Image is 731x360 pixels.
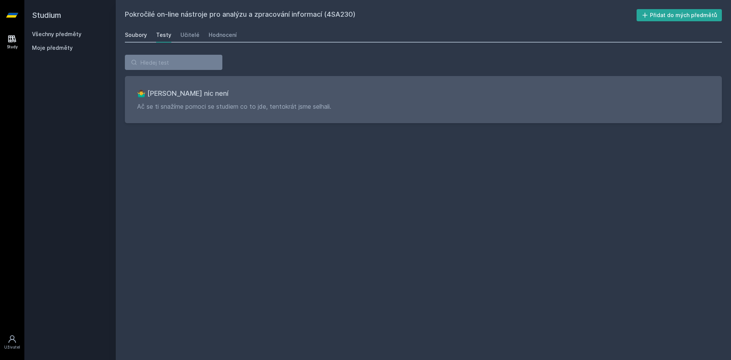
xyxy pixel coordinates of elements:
[125,31,147,39] div: Soubory
[125,27,147,43] a: Soubory
[32,44,73,52] span: Moje předměty
[2,331,23,354] a: Uživatel
[7,44,18,50] div: Study
[137,88,710,99] h3: 🤷‍♂️ [PERSON_NAME] nic není
[4,344,20,350] div: Uživatel
[156,31,171,39] div: Testy
[2,30,23,54] a: Study
[180,27,200,43] a: Učitelé
[209,27,237,43] a: Hodnocení
[137,102,710,111] p: Ač se ti snažíme pomoci se studiem co to jde, tentokrát jsme selhali.
[180,31,200,39] div: Učitelé
[32,31,81,37] a: Všechny předměty
[125,9,637,21] h2: Pokročilé on-line nástroje pro analýzu a zpracování informací (4SA230)
[637,9,722,21] button: Přidat do mých předmětů
[125,55,222,70] input: Hledej test
[209,31,237,39] div: Hodnocení
[156,27,171,43] a: Testy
